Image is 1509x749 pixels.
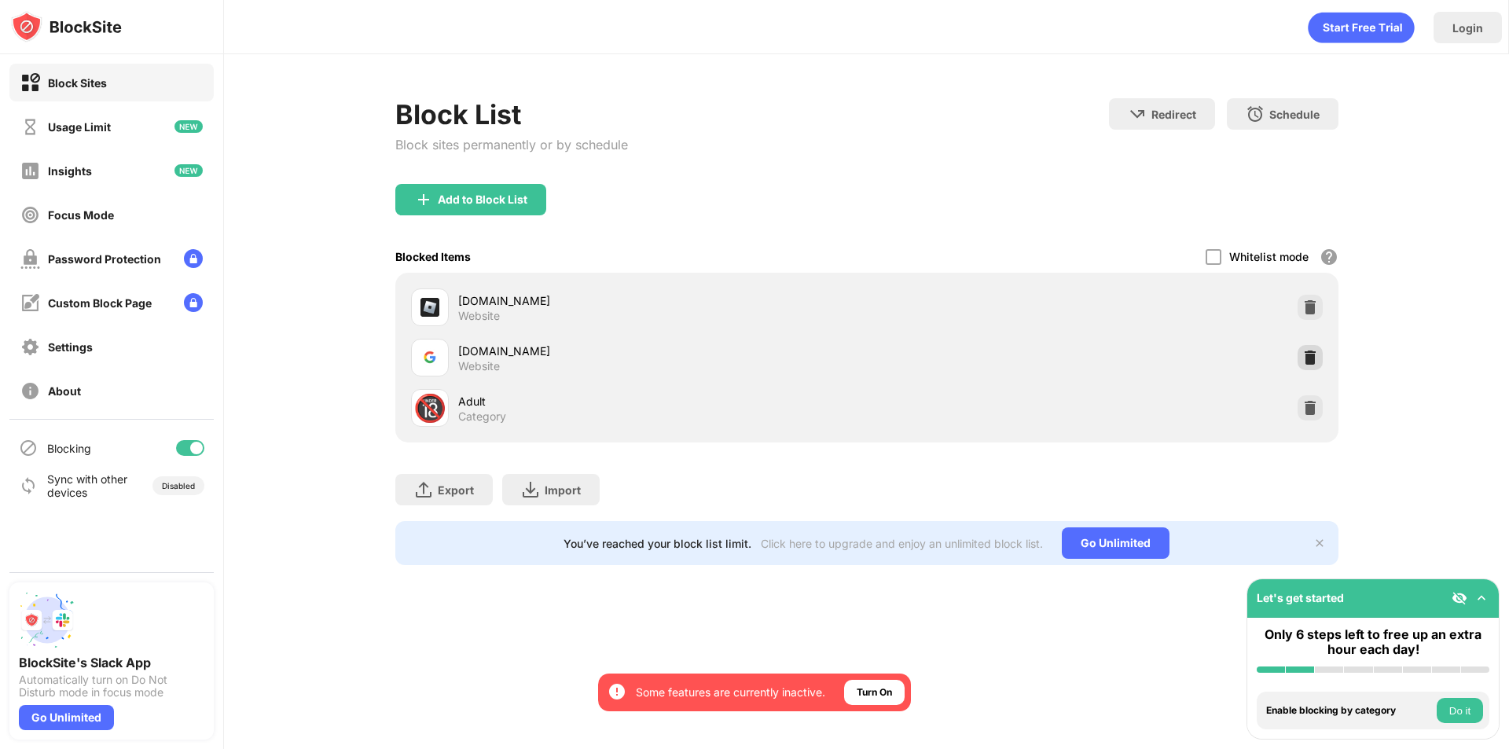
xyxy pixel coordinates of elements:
[184,293,203,312] img: lock-menu.svg
[48,252,161,266] div: Password Protection
[184,249,203,268] img: lock-menu.svg
[48,208,114,222] div: Focus Mode
[19,476,38,495] img: sync-icon.svg
[420,348,439,367] img: favicons
[1257,591,1344,604] div: Let's get started
[438,483,474,497] div: Export
[1266,705,1433,716] div: Enable blocking by category
[1452,590,1467,606] img: eye-not-visible.svg
[420,298,439,317] img: favicons
[48,296,152,310] div: Custom Block Page
[11,11,122,42] img: logo-blocksite.svg
[19,439,38,457] img: blocking-icon.svg
[1062,527,1169,559] div: Go Unlimited
[1474,590,1489,606] img: omni-setup-toggle.svg
[20,381,40,401] img: about-off.svg
[458,343,867,359] div: [DOMAIN_NAME]
[438,193,527,206] div: Add to Block List
[413,392,446,424] div: 🔞
[1452,21,1483,35] div: Login
[48,384,81,398] div: About
[174,120,203,133] img: new-icon.svg
[545,483,581,497] div: Import
[564,537,751,550] div: You’ve reached your block list limit.
[636,685,825,700] div: Some features are currently inactive.
[761,537,1043,550] div: Click here to upgrade and enjoy an unlimited block list.
[19,655,204,670] div: BlockSite's Slack App
[19,592,75,648] img: push-slack.svg
[20,293,40,313] img: customize-block-page-off.svg
[48,164,92,178] div: Insights
[48,340,93,354] div: Settings
[20,117,40,137] img: time-usage-off.svg
[174,164,203,177] img: new-icon.svg
[458,309,500,323] div: Website
[162,481,195,490] div: Disabled
[1308,12,1415,43] div: animation
[1229,250,1309,263] div: Whitelist mode
[20,161,40,181] img: insights-off.svg
[458,292,867,309] div: [DOMAIN_NAME]
[20,249,40,269] img: password-protection-off.svg
[1269,108,1320,121] div: Schedule
[395,137,628,152] div: Block sites permanently or by schedule
[458,409,506,424] div: Category
[458,393,867,409] div: Adult
[857,685,892,700] div: Turn On
[48,76,107,90] div: Block Sites
[47,442,91,455] div: Blocking
[1257,627,1489,657] div: Only 6 steps left to free up an extra hour each day!
[395,98,628,130] div: Block List
[47,472,128,499] div: Sync with other devices
[19,705,114,730] div: Go Unlimited
[608,682,626,701] img: error-circle-white.svg
[20,73,40,93] img: block-on.svg
[395,250,471,263] div: Blocked Items
[1437,698,1483,723] button: Do it
[1151,108,1196,121] div: Redirect
[20,205,40,225] img: focus-off.svg
[1313,537,1326,549] img: x-button.svg
[20,337,40,357] img: settings-off.svg
[48,120,111,134] div: Usage Limit
[19,674,204,699] div: Automatically turn on Do Not Disturb mode in focus mode
[458,359,500,373] div: Website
